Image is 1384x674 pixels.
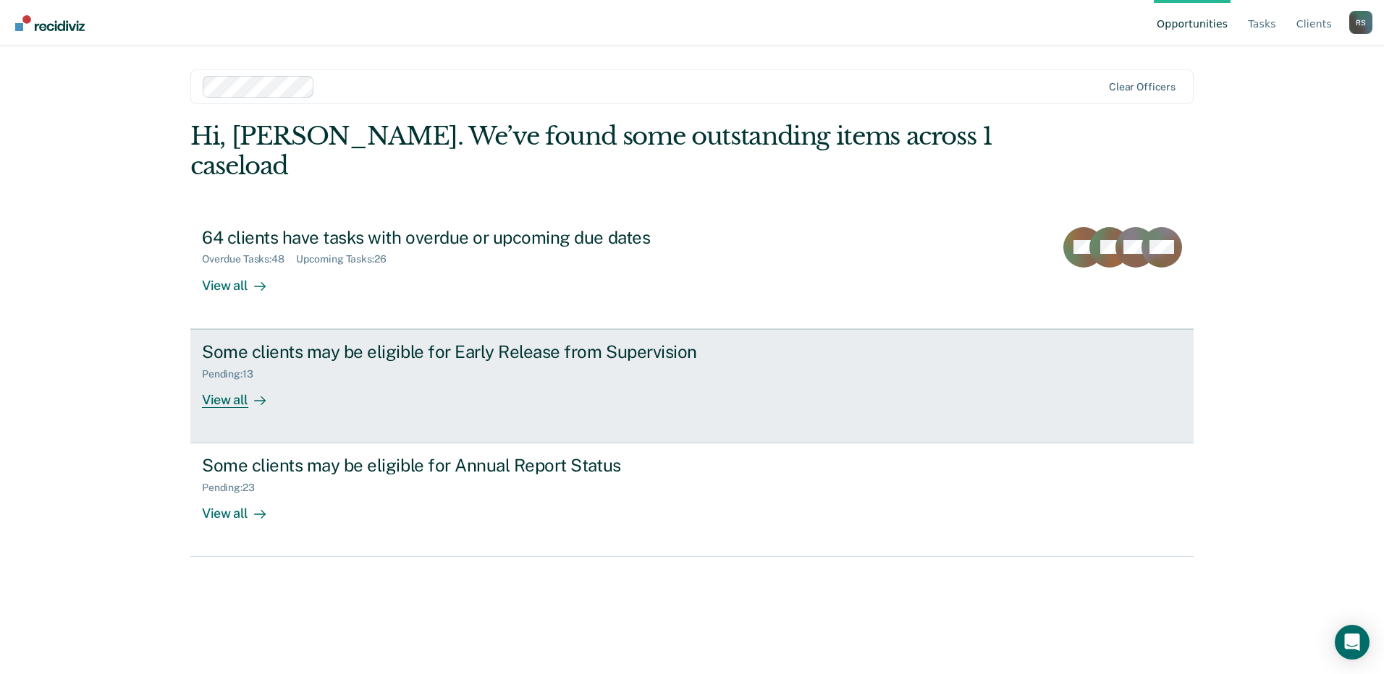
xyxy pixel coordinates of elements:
[202,380,283,408] div: View all
[1335,625,1370,660] div: Open Intercom Messenger
[202,482,266,494] div: Pending : 23
[190,216,1194,329] a: 64 clients have tasks with overdue or upcoming due datesOverdue Tasks:48Upcoming Tasks:26View all
[1349,11,1372,34] div: R S
[202,253,296,265] div: Overdue Tasks : 48
[1349,11,1372,34] button: Profile dropdown button
[202,227,710,248] div: 64 clients have tasks with overdue or upcoming due dates
[202,341,710,362] div: Some clients may be eligible for Early Release from Supervision
[190,443,1194,557] a: Some clients may be eligible for Annual Report StatusPending:23View all
[1109,81,1176,93] div: Clear officers
[15,15,85,31] img: Recidiviz
[202,265,283,294] div: View all
[296,253,398,265] div: Upcoming Tasks : 26
[202,455,710,476] div: Some clients may be eligible for Annual Report Status
[202,368,265,380] div: Pending : 13
[190,329,1194,443] a: Some clients may be eligible for Early Release from SupervisionPending:13View all
[202,494,283,522] div: View all
[190,121,993,181] div: Hi, [PERSON_NAME]. We’ve found some outstanding items across 1 caseload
